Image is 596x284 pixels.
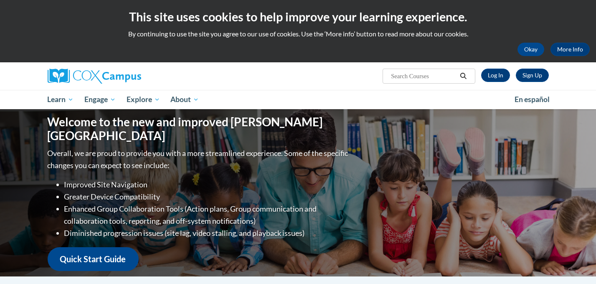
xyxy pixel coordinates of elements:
[64,227,350,239] li: Diminished progression issues (site lag, video stalling, and playback issues)
[42,90,79,109] a: Learn
[48,147,350,171] p: Overall, we are proud to provide you with a more streamlined experience. Some of the specific cha...
[170,95,199,105] span: About
[516,69,549,82] a: Register
[48,115,350,143] h1: Welcome to the new and improved [PERSON_NAME][GEOGRAPHIC_DATA]
[64,203,350,227] li: Enhanced Group Collaboration Tools (Action plans, Group communication and collaboration tools, re...
[509,91,555,108] a: En español
[121,90,165,109] a: Explore
[165,90,204,109] a: About
[64,191,350,203] li: Greater Device Compatibility
[79,90,121,109] a: Engage
[84,95,116,105] span: Engage
[517,43,544,56] button: Okay
[550,43,590,56] a: More Info
[48,247,139,271] a: Quick Start Guide
[6,8,590,25] h2: This site uses cookies to help improve your learning experience.
[47,95,74,105] span: Learn
[127,95,160,105] span: Explore
[64,179,350,191] li: Improved Site Navigation
[457,71,469,81] button: Search
[6,29,590,38] p: By continuing to use the site you agree to our use of cookies. Use the ‘More info’ button to read...
[35,90,561,109] div: Main menu
[48,69,206,84] a: Cox Campus
[390,71,457,81] input: Search Courses
[515,95,550,104] span: En español
[481,69,510,82] a: Log In
[48,69,141,84] img: Cox Campus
